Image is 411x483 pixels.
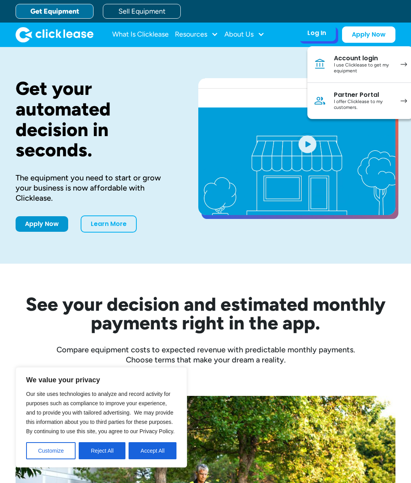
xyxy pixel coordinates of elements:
a: Learn More [81,215,137,233]
div: About Us [224,27,265,42]
img: Person icon [314,94,326,107]
div: We value your privacy [16,367,187,467]
div: I offer Clicklease to my customers. [334,99,393,111]
a: Sell Equipment [103,4,181,19]
div: Partner Portal [334,91,393,99]
button: Accept All [129,442,176,459]
div: Log In [307,29,326,37]
img: Bank icon [314,58,326,70]
img: arrow [400,62,407,66]
div: Account login [334,54,393,62]
img: arrow [400,99,407,103]
div: Compare equipment costs to expected revenue with predictable monthly payments. Choose terms that ... [16,345,395,365]
span: Our site uses technologies to analyze and record activity for purposes such as compliance to impr... [26,391,175,434]
h1: Get your automated decision in seconds. [16,78,173,160]
div: The equipment you need to start or grow your business is now affordable with Clicklease. [16,173,173,203]
a: Apply Now [342,26,395,43]
a: open lightbox [198,78,395,215]
div: Resources [175,27,218,42]
p: We value your privacy [26,375,176,385]
div: I use Clicklease to get my equipment [334,62,393,74]
a: Apply Now [16,216,68,232]
h2: See your decision and estimated monthly payments right in the app. [16,295,395,332]
button: Customize [26,442,76,459]
img: Clicklease logo [16,27,93,42]
img: Blue play button logo on a light blue circular background [297,133,318,155]
a: Get Equipment [16,4,93,19]
a: home [16,27,93,42]
button: Reject All [79,442,125,459]
a: What Is Clicklease [112,27,169,42]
